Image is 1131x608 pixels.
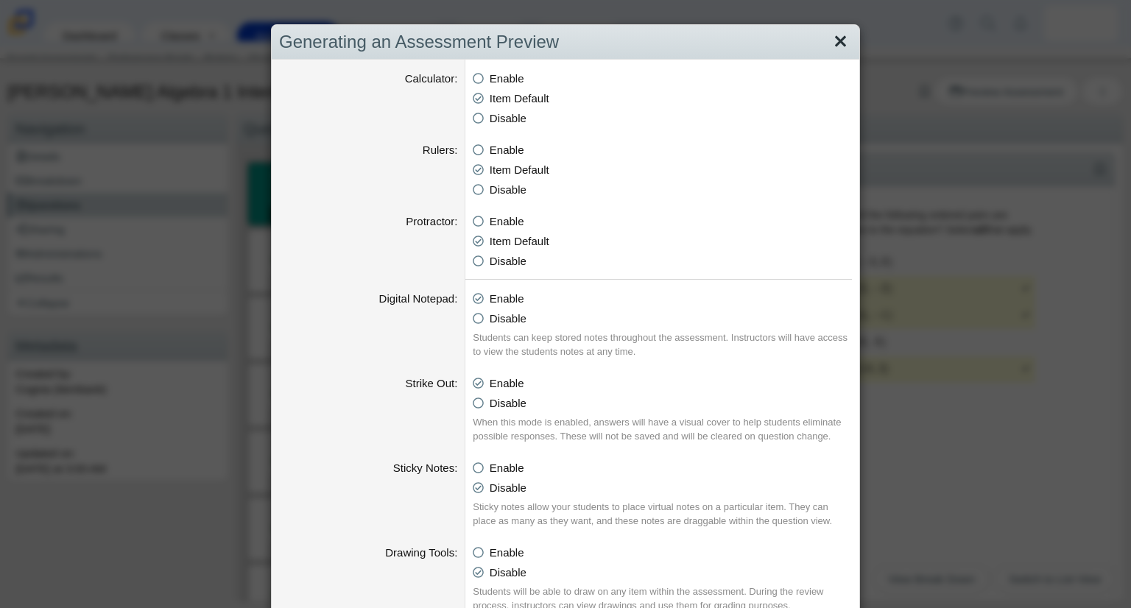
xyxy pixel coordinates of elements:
[379,292,458,305] label: Digital Notepad
[490,235,549,247] span: Item Default
[473,415,852,444] div: When this mode is enabled, answers will have a visual cover to help students eliminate possible r...
[490,163,549,176] span: Item Default
[490,292,524,305] span: Enable
[490,397,526,409] span: Disable
[272,25,859,60] div: Generating an Assessment Preview
[405,377,457,389] label: Strike Out
[490,215,524,227] span: Enable
[829,29,852,54] a: Close
[393,462,458,474] label: Sticky Notes
[490,312,526,325] span: Disable
[406,215,457,227] label: Protractor
[490,144,524,156] span: Enable
[490,566,526,579] span: Disable
[490,377,524,389] span: Enable
[490,481,526,494] span: Disable
[423,144,458,156] label: Rulers
[490,546,524,559] span: Enable
[473,500,852,529] div: Sticky notes allow your students to place virtual notes on a particular item. They can place as m...
[385,546,457,559] label: Drawing Tools
[490,112,526,124] span: Disable
[490,183,526,196] span: Disable
[490,92,549,105] span: Item Default
[473,330,852,359] div: Students can keep stored notes throughout the assessment. Instructors will have access to view th...
[490,462,524,474] span: Enable
[490,255,526,267] span: Disable
[490,72,524,85] span: Enable
[405,72,458,85] label: Calculator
